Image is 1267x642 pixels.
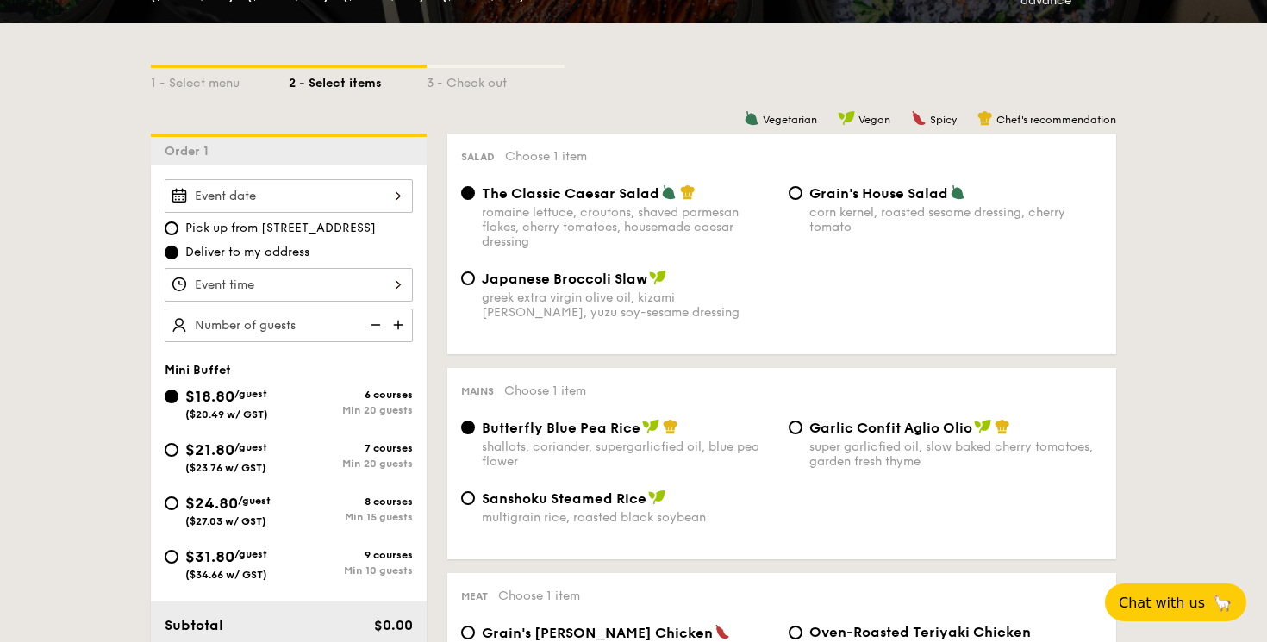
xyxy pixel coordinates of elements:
[1105,583,1246,621] button: Chat with us🦙
[289,68,427,92] div: 2 - Select items
[165,550,178,564] input: $31.80/guest($34.66 w/ GST)9 coursesMin 10 guests
[809,420,972,436] span: Garlic Confit Aglio Olio
[289,496,413,508] div: 8 courses
[995,419,1010,434] img: icon-chef-hat.a58ddaea.svg
[165,443,178,457] input: $21.80/guest($23.76 w/ GST)7 coursesMin 20 guests
[715,624,730,639] img: icon-spicy.37a8142b.svg
[996,114,1116,126] span: Chef's recommendation
[950,184,965,200] img: icon-vegetarian.fe4039eb.svg
[498,589,580,603] span: Choose 1 item
[482,271,647,287] span: Japanese Broccoli Slaw
[461,385,494,397] span: Mains
[185,408,268,421] span: ($20.49 w/ GST)
[461,271,475,285] input: Japanese Broccoli Slawgreek extra virgin olive oil, kizami [PERSON_NAME], yuzu soy-sesame dressing
[482,625,713,641] span: Grain's [PERSON_NAME] Chicken
[289,564,413,577] div: Min 10 guests
[151,68,289,92] div: 1 - Select menu
[185,244,309,261] span: Deliver to my address
[809,624,1031,640] span: Oven-Roasted Teriyaki Chicken
[505,149,587,164] span: Choose 1 item
[185,547,234,566] span: $31.80
[289,511,413,523] div: Min 15 guests
[289,389,413,401] div: 6 courses
[185,569,267,581] span: ($34.66 w/ GST)
[185,387,234,406] span: $18.80
[165,617,223,633] span: Subtotal
[482,290,775,320] div: greek extra virgin olive oil, kizami [PERSON_NAME], yuzu soy-sesame dressing
[289,442,413,454] div: 7 courses
[838,110,855,126] img: icon-vegan.f8ff3823.svg
[763,114,817,126] span: Vegetarian
[289,404,413,416] div: Min 20 guests
[461,186,475,200] input: The Classic Caesar Saladromaine lettuce, croutons, shaved parmesan flakes, cherry tomatoes, house...
[165,246,178,259] input: Deliver to my address
[165,144,215,159] span: Order 1
[361,309,387,341] img: icon-reduce.1d2dbef1.svg
[1119,595,1205,611] span: Chat with us
[165,309,413,342] input: Number of guests
[809,439,1102,469] div: super garlicfied oil, slow baked cherry tomatoes, garden fresh thyme
[165,363,231,377] span: Mini Buffet
[789,421,802,434] input: Garlic Confit Aglio Oliosuper garlicfied oil, slow baked cherry tomatoes, garden fresh thyme
[482,185,659,202] span: The Classic Caesar Salad
[930,114,957,126] span: Spicy
[185,220,376,237] span: Pick up from [STREET_ADDRESS]
[744,110,759,126] img: icon-vegetarian.fe4039eb.svg
[648,489,665,505] img: icon-vegan.f8ff3823.svg
[185,462,266,474] span: ($23.76 w/ GST)
[482,205,775,249] div: romaine lettuce, croutons, shaved parmesan flakes, cherry tomatoes, housemade caesar dressing
[661,184,677,200] img: icon-vegetarian.fe4039eb.svg
[974,419,991,434] img: icon-vegan.f8ff3823.svg
[461,151,495,163] span: Salad
[663,419,678,434] img: icon-chef-hat.a58ddaea.svg
[165,221,178,235] input: Pick up from [STREET_ADDRESS]
[374,617,413,633] span: $0.00
[289,458,413,470] div: Min 20 guests
[789,626,802,639] input: Oven-Roasted Teriyaki Chickenhouse-blend teriyaki sauce, baby bok choy, king oyster and shiitake ...
[165,268,413,302] input: Event time
[165,496,178,510] input: $24.80/guest($27.03 w/ GST)8 coursesMin 15 guests
[234,388,267,400] span: /guest
[911,110,927,126] img: icon-spicy.37a8142b.svg
[642,419,659,434] img: icon-vegan.f8ff3823.svg
[461,421,475,434] input: Butterfly Blue Pea Riceshallots, coriander, supergarlicfied oil, blue pea flower
[461,626,475,639] input: Grain's [PERSON_NAME] Chickennyonya [PERSON_NAME], masala powder, lemongrass
[482,420,640,436] span: Butterfly Blue Pea Rice
[234,441,267,453] span: /guest
[504,383,586,398] span: Choose 1 item
[387,309,413,341] img: icon-add.58712e84.svg
[809,185,948,202] span: Grain's House Salad
[185,494,238,513] span: $24.80
[185,440,234,459] span: $21.80
[289,549,413,561] div: 9 courses
[680,184,696,200] img: icon-chef-hat.a58ddaea.svg
[234,548,267,560] span: /guest
[482,510,775,525] div: multigrain rice, roasted black soybean
[809,205,1102,234] div: corn kernel, roasted sesame dressing, cherry tomato
[427,68,565,92] div: 3 - Check out
[858,114,890,126] span: Vegan
[185,515,266,527] span: ($27.03 w/ GST)
[461,491,475,505] input: Sanshoku Steamed Ricemultigrain rice, roasted black soybean
[165,390,178,403] input: $18.80/guest($20.49 w/ GST)6 coursesMin 20 guests
[461,590,488,602] span: Meat
[238,495,271,507] span: /guest
[977,110,993,126] img: icon-chef-hat.a58ddaea.svg
[482,490,646,507] span: Sanshoku Steamed Rice
[482,439,775,469] div: shallots, coriander, supergarlicfied oil, blue pea flower
[1212,593,1233,613] span: 🦙
[165,179,413,213] input: Event date
[649,270,666,285] img: icon-vegan.f8ff3823.svg
[789,186,802,200] input: Grain's House Saladcorn kernel, roasted sesame dressing, cherry tomato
